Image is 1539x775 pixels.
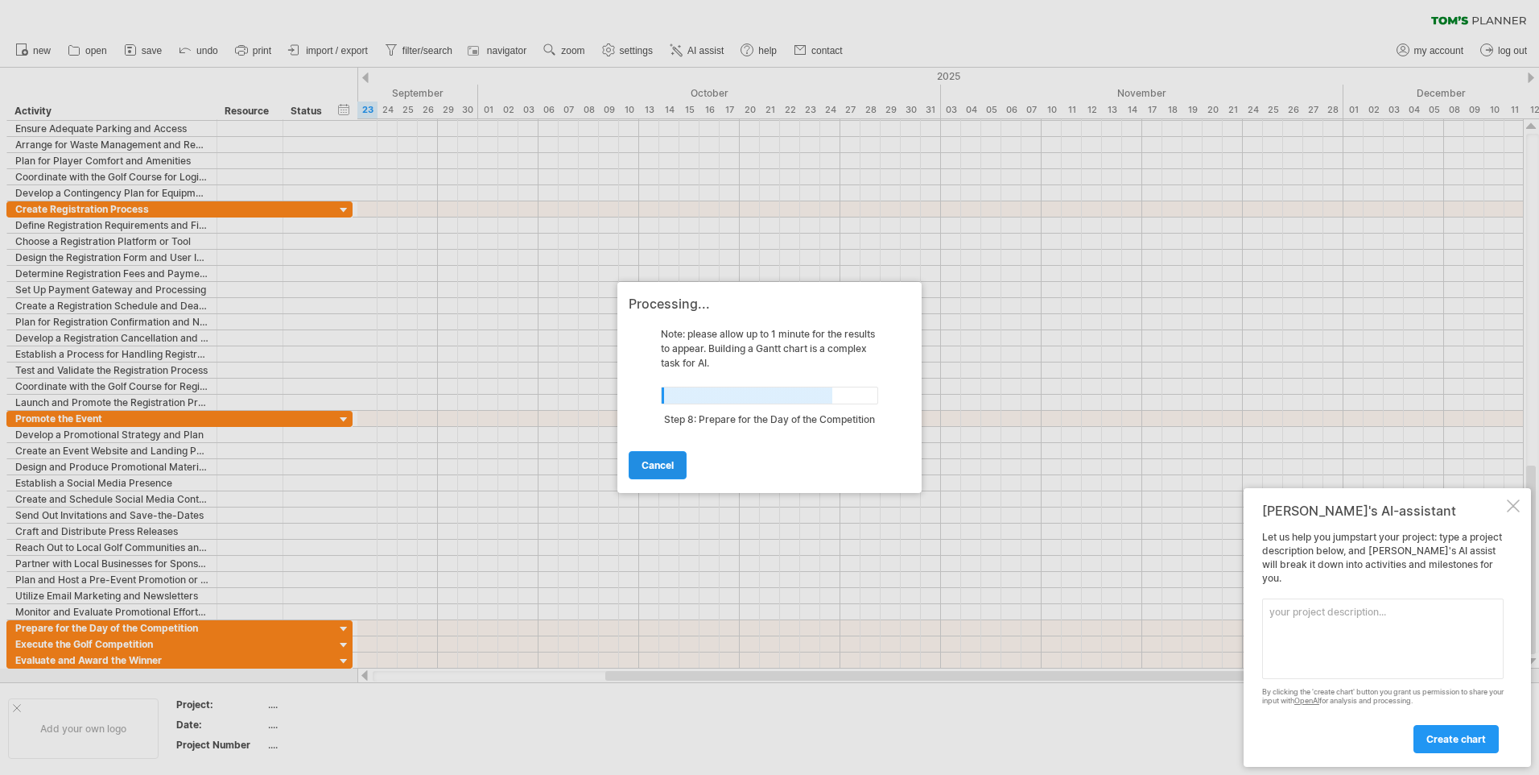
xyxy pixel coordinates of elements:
[1262,688,1504,706] div: By clicking the 'create chart' button you grant us permission to share your input with for analys...
[1413,725,1499,753] a: create chart
[629,327,910,371] div: Note: please allow up to 1 minute for the results to appear. Building a Gantt chart is a complex ...
[1426,733,1486,745] span: create chart
[1294,696,1319,705] a: OpenAI
[661,412,878,437] div: Step 8: Prepare for the Day of the Competition
[629,451,687,479] a: cancel
[629,296,910,311] div: Processing...
[642,459,674,471] span: cancel
[1262,531,1504,752] div: Let us help you jumpstart your project: type a project description below, and [PERSON_NAME]'s AI ...
[1262,503,1504,519] div: [PERSON_NAME]'s AI-assistant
